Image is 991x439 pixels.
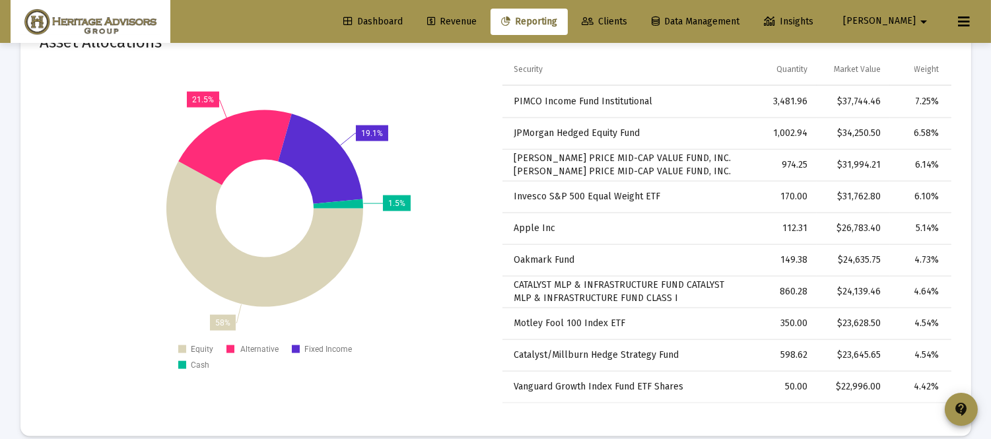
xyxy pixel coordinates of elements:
[491,9,568,35] a: Reporting
[899,349,940,362] div: 4.54%
[753,9,824,35] a: Insights
[817,86,890,118] td: $37,744.46
[571,9,638,35] a: Clients
[751,276,817,308] td: 860.28
[817,118,890,149] td: $34,250.50
[817,213,890,244] td: $26,783.40
[427,16,477,27] span: Revenue
[817,149,890,181] td: $31,994.21
[916,9,932,35] mat-icon: arrow_drop_down
[502,339,751,371] td: Catalyst/Millburn Hedge Strategy Fund
[40,36,162,49] mat-card-title: Asset Allocations
[502,308,751,339] td: Motley Fool 100 Index ETF
[834,64,881,75] div: Market Value
[502,276,751,308] td: CATALYST MLP & INFRASTRUCTURE FUND CATALYST MLP & INFRASTRUCTURE FUND CLASS I
[899,222,940,235] div: 5.14%
[333,9,413,35] a: Dashboard
[827,8,947,34] button: [PERSON_NAME]
[890,54,951,86] td: Column Weight
[764,16,813,27] span: Insights
[501,16,557,27] span: Reporting
[191,345,213,354] text: Equity
[899,158,940,172] div: 6.14%
[751,308,817,339] td: 350.00
[502,86,751,118] td: PIMCO Income Fund Institutional
[192,95,214,104] text: 21.5%
[817,244,890,276] td: $24,635.75
[502,213,751,244] td: Apple Inc
[388,199,405,208] text: 1.5%
[751,244,817,276] td: 149.38
[817,339,890,371] td: $23,645.65
[899,253,940,267] div: 4.73%
[191,360,209,370] text: Cash
[817,308,890,339] td: $23,628.50
[502,244,751,276] td: Oakmark Fund
[843,16,916,27] span: [PERSON_NAME]
[817,371,890,403] td: $22,996.00
[776,64,807,75] div: Quantity
[502,54,751,86] td: Column Security
[343,16,403,27] span: Dashboard
[240,345,279,354] text: Alternative
[899,380,940,393] div: 4.42%
[751,149,817,181] td: 974.25
[582,16,627,27] span: Clients
[914,64,940,75] div: Weight
[20,9,160,35] img: Dashboard
[751,213,817,244] td: 112.31
[502,181,751,213] td: Invesco S&P 500 Equal Weight ETF
[899,95,940,108] div: 7.25%
[417,9,487,35] a: Revenue
[817,276,890,308] td: $24,139.46
[304,345,352,354] text: Fixed Income
[361,129,383,138] text: 19.1%
[899,317,940,330] div: 4.54%
[751,54,817,86] td: Column Quantity
[751,371,817,403] td: 50.00
[899,127,940,140] div: 6.58%
[502,54,951,403] div: Data grid
[953,401,969,417] mat-icon: contact_support
[502,149,751,181] td: [PERSON_NAME] PRICE MID-CAP VALUE FUND, INC. [PERSON_NAME] PRICE MID-CAP VALUE FUND, INC.
[215,318,230,327] text: 58%
[751,181,817,213] td: 170.00
[751,339,817,371] td: 598.62
[502,118,751,149] td: JPMorgan Hedged Equity Fund
[652,16,739,27] span: Data Management
[502,371,751,403] td: Vanguard Growth Index Fund ETF Shares
[514,64,543,75] div: Security
[751,86,817,118] td: 3,481.96
[899,285,940,298] div: 4.64%
[817,181,890,213] td: $31,762.80
[751,118,817,149] td: 1,002.94
[641,9,750,35] a: Data Management
[899,190,940,203] div: 6.10%
[817,54,890,86] td: Column Market Value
